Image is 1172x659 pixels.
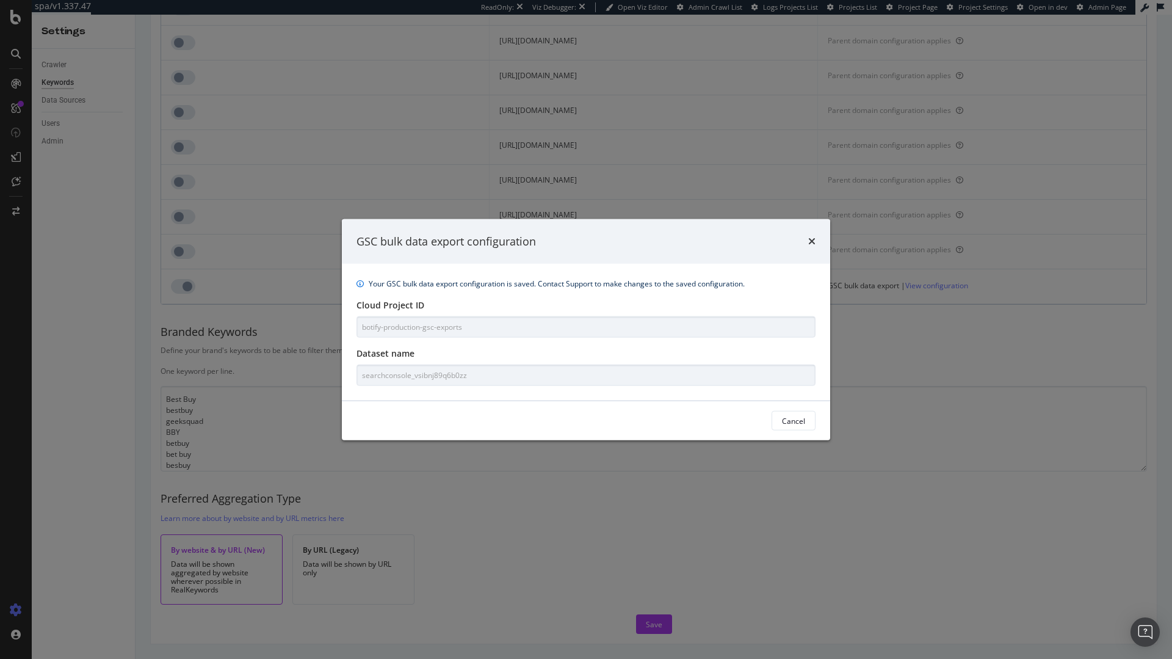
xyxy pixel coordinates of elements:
[356,233,536,249] div: GSC bulk data export configuration
[356,299,424,311] label: Cloud Project ID
[356,365,816,386] input: Type here
[356,348,414,360] label: Dataset name
[782,415,805,426] div: Cancel
[356,279,816,289] div: info banner
[342,219,830,440] div: modal
[369,279,745,289] div: Your GSC bulk data export configuration is saved. Contact Support to make changes to the saved co...
[808,233,816,249] div: times
[356,316,816,338] input: Type here
[772,411,816,431] button: Cancel
[1130,617,1160,647] div: Open Intercom Messenger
